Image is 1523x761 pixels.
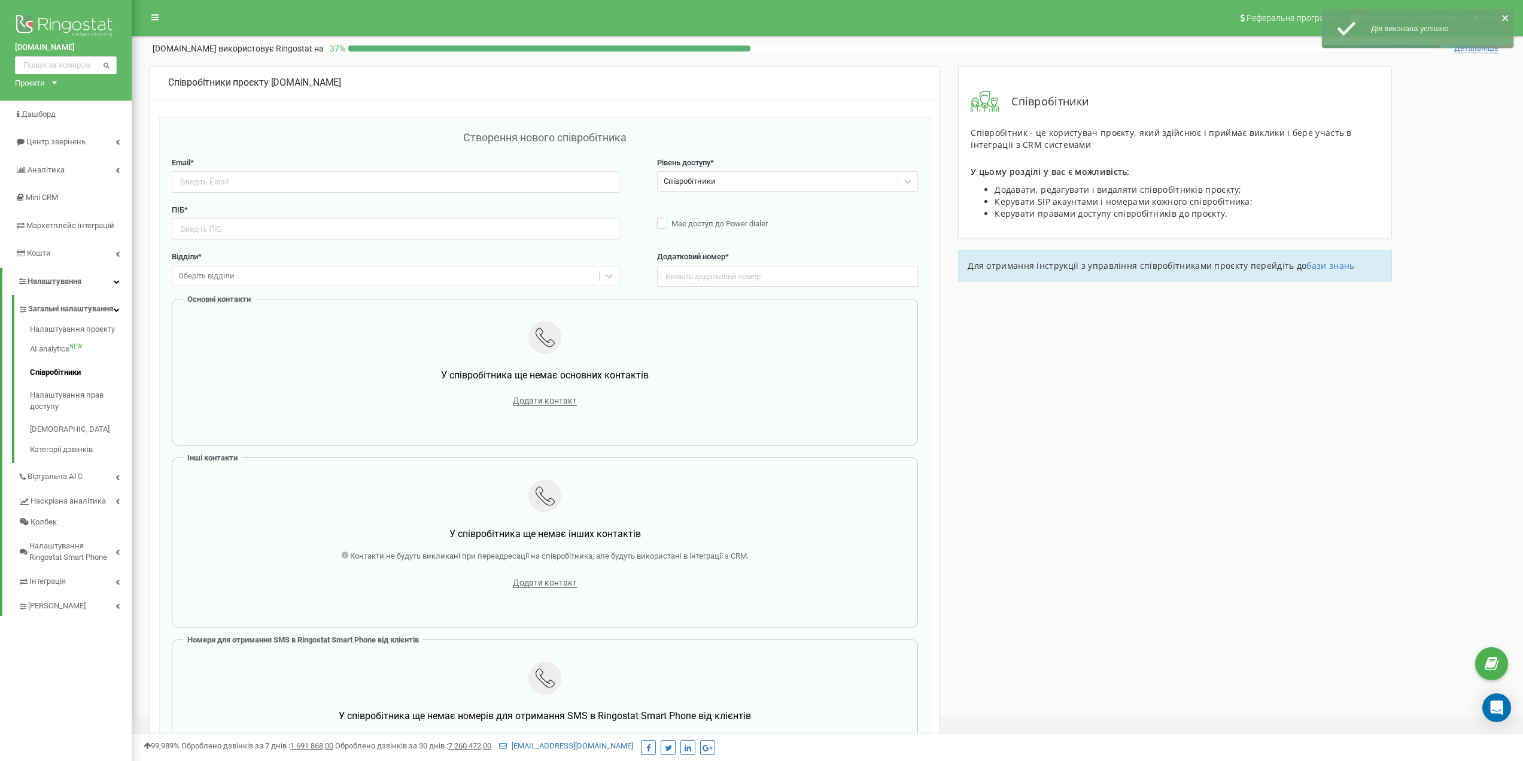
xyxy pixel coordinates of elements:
[172,252,198,261] span: Відділи
[18,512,132,533] a: Колбек
[187,295,251,304] span: Основні контакти
[26,137,86,146] span: Центр звернень
[15,56,117,74] input: Пошук за номером
[1306,260,1354,271] a: бази знань
[28,165,65,174] span: Аналiтика
[172,205,184,214] span: ПІБ
[168,77,269,88] span: Співробітники проєкту
[15,42,117,53] a: [DOMAIN_NAME]
[324,43,348,54] p: 37 %
[995,208,1227,219] span: Керувати правами доступу співробітників до проєкту.
[657,252,725,261] span: Додатковий номер
[664,176,716,187] div: Співробітники
[335,741,491,750] span: Оброблено дзвінків за 30 днів :
[187,635,419,644] span: Номери для отримання SMS в Ringostat Smart Phone від клієнтів
[290,741,333,750] u: 1 691 868,00
[15,77,45,89] div: Проєкти
[172,171,619,192] input: Введіть Email
[499,741,633,750] a: [EMAIL_ADDRESS][DOMAIN_NAME]
[30,324,132,338] a: Налаштування проєкту
[30,338,132,361] a: AI analyticsNEW
[971,166,1130,177] span: У цьому розділі у вас є можливість:
[29,576,66,587] span: Інтеграція
[22,110,56,119] span: Дашборд
[995,184,1242,195] span: Додавати, редагувати і видаляти співробітників проєкту;
[31,496,106,507] span: Наскрізна аналітика
[999,94,1089,110] span: Співробітники
[1501,13,1510,26] button: close
[513,578,577,588] span: Додати контакт
[18,592,132,617] a: [PERSON_NAME]
[1371,24,1449,33] span: Дія виконана успішно
[18,487,132,512] a: Наскрізна аналітика
[18,463,132,487] a: Віртуальна АТС
[448,741,491,750] u: 7 260 472,00
[2,268,132,296] a: Налаштування
[1482,693,1511,722] div: Open Intercom Messenger
[28,601,86,612] span: [PERSON_NAME]
[26,221,114,230] span: Маркетплейс інтеграцій
[968,260,1306,271] span: Для отримання інструкції з управління співробітниками проєкту перейдіть до
[26,193,58,202] span: Mini CRM
[178,271,235,282] div: Оберіть відділи
[971,127,1352,150] span: Співробітник - це користувач проєкту, який здійснює і приймає виклики і бере участь в інтеграції ...
[339,710,751,721] span: У співробітника ще немає номерів для отримання SMS в Ringostat Smart Phone від клієнтів
[168,76,922,90] div: [DOMAIN_NAME]
[28,471,83,483] span: Віртуальна АТС
[31,517,57,528] span: Колбек
[30,418,132,441] a: [DEMOGRAPHIC_DATA]
[30,384,132,418] a: Налаштування прав доступу
[441,369,649,381] span: У співробітника ще немає основних контактів
[181,741,333,750] span: Оброблено дзвінків за 7 днів :
[18,568,132,592] a: Інтеграція
[172,219,619,239] input: Введіть ПІБ
[218,44,324,53] span: використовує Ringostat на
[172,158,190,167] span: Email
[30,441,132,456] a: Категорії дзвінків
[657,266,919,287] input: Вкажіть додатковий номер
[18,532,132,568] a: Налаштування Ringostat Smart Phone
[671,219,768,228] span: Має доступ до Power dialer
[29,541,115,563] span: Налаштування Ringostat Smart Phone
[30,361,132,384] a: Співробітники
[15,12,117,42] img: Ringostat logo
[657,158,710,167] span: Рівень доступу
[449,528,641,539] span: У співробітника ще немає інших контактів
[463,131,627,144] span: Створення нового співробітника
[28,277,81,286] span: Налаштування
[187,453,238,462] span: Інші контакти
[144,741,180,750] span: 99,989%
[18,295,132,320] a: Загальні налаштування
[350,551,749,560] span: Контакти не будуть викликані при переадресації на співробітника, але будуть використані в інтегра...
[513,396,577,406] span: Додати контакт
[995,196,1253,207] span: Керувати SIP акаунтами і номерами кожного співробітника;
[1247,13,1335,23] span: Реферальна програма
[27,248,51,257] span: Кошти
[153,43,324,54] p: [DOMAIN_NAME]
[28,304,113,315] span: Загальні налаштування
